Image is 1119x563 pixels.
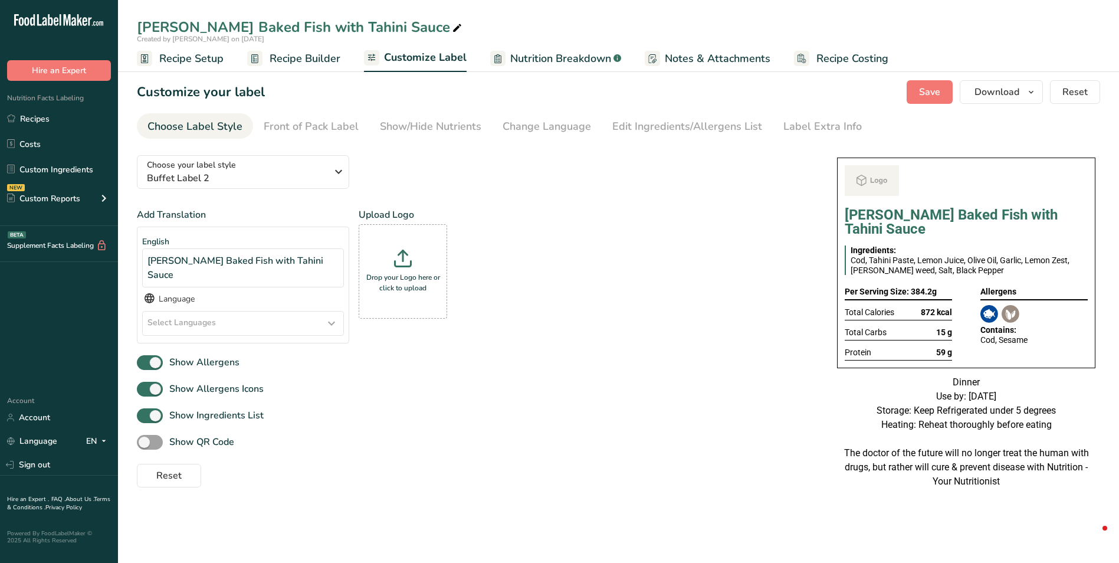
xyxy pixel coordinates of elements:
span: English [142,236,169,247]
div: Choose Label Style [147,119,242,135]
span: Save [919,85,940,99]
span: Reset [1062,85,1088,99]
a: Terms & Conditions . [7,495,110,512]
div: Upload Logo [359,208,447,319]
button: Reset [137,464,201,487]
span: Reset [156,469,182,483]
span: 872 kcal [921,307,952,317]
a: Recipe Builder [247,45,340,72]
span: Show Allergens [163,355,239,369]
span: 59 g [936,348,952,358]
div: Custom Reports [7,192,80,205]
span: Show Allergens Icons [163,382,264,396]
div: NEW [7,184,25,191]
span: Created by [PERSON_NAME] on [DATE] [137,34,264,44]
span: Protein [845,348,871,358]
a: Recipe Setup [137,45,224,72]
span: Download [974,85,1019,99]
h1: [PERSON_NAME] Baked Fish with Tahini Sauce [845,208,1088,236]
span: Notes & Attachments [665,51,770,67]
div: Show/Hide Nutrients [380,119,481,135]
button: Choose your label style Buffet Label 2 [137,155,349,189]
img: Cod [980,305,998,323]
span: Customize Label [384,50,467,66]
iframe: Intercom live chat [1079,523,1107,551]
span: Buffet Label 2 [147,171,327,185]
h1: Customize your label [137,83,265,102]
div: Language [142,292,344,306]
a: Privacy Policy [45,503,82,512]
span: Choose your label style [147,159,236,171]
button: Reset [1050,80,1100,104]
div: Powered By FoodLabelMaker © 2025 All Rights Reserved [7,530,111,544]
span: 15 g [936,328,952,338]
div: Ingredients: [851,246,1083,256]
div: Add Translation [137,208,349,343]
a: About Us . [65,495,94,503]
div: [PERSON_NAME] Baked Fish with Tahini Sauce [142,248,344,287]
span: Recipe Setup [159,51,224,67]
div: Front of Pack Label [264,119,359,135]
div: BETA [8,231,26,238]
div: Select Languages [143,312,343,335]
div: Allergens [980,284,1088,300]
div: [PERSON_NAME] Baked Fish with Tahini Sauce [137,17,464,38]
span: Show Ingredients List [163,408,264,423]
div: Per Serving Size: 384.2g [845,284,952,300]
div: Change Language [503,119,591,135]
a: Language [7,431,57,451]
button: Hire an Expert [7,60,111,81]
span: Total Calories [845,307,894,317]
a: FAQ . [51,495,65,503]
span: Total Carbs [845,328,887,338]
img: Sesame [1002,305,1019,323]
a: Nutrition Breakdown [490,45,621,72]
div: Label Extra Info [783,119,862,135]
a: Recipe Costing [794,45,888,72]
span: Nutrition Breakdown [510,51,611,67]
div: Cod, Sesame [980,335,1088,345]
span: Show QR Code [163,435,234,449]
p: Drop your Logo here or click to upload [362,272,444,293]
span: Recipe Costing [816,51,888,67]
a: Hire an Expert . [7,495,49,503]
div: Dinner Use by: [DATE] Storage: Keep Refrigerated under 5 degrees Heating: Reheat thoroughly befor... [837,375,1095,489]
span: Contains: [980,325,1016,335]
div: Edit Ingredients/Allergens List [612,119,762,135]
span: Recipe Builder [270,51,340,67]
button: Save [907,80,953,104]
span: Cod, Tahini Paste, Lemon Juice, Olive Oil, Garlic, Lemon Zest, [PERSON_NAME] weed, Salt, Black Pe... [851,256,1069,275]
a: Notes & Attachments [645,45,770,72]
button: Download [960,80,1043,104]
a: Customize Label [364,44,467,73]
div: EN [86,434,111,449]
